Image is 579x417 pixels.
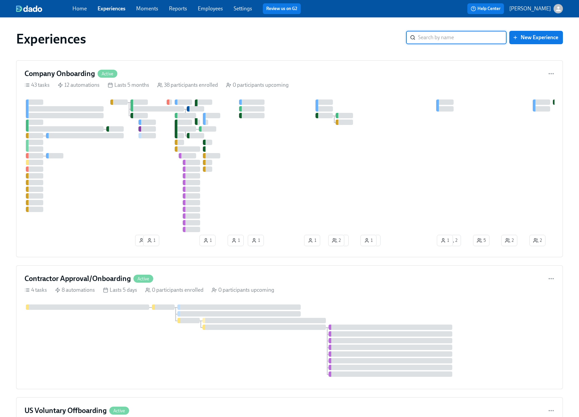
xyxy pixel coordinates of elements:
button: 2 [501,235,517,246]
span: 1 [308,237,316,244]
span: 1 [364,237,373,244]
span: 2 [533,237,542,244]
a: Review us on G2 [266,5,297,12]
a: Home [72,5,87,12]
span: 2 [505,237,514,244]
span: New Experience [514,34,558,41]
a: dado [16,5,72,12]
div: 12 automations [58,81,100,89]
a: Contractor Approval/OnboardingActive4 tasks 8 automations Lasts 5 days 0 participants enrolled 0 ... [16,265,563,389]
h4: US Voluntary Offboarding [24,406,107,416]
span: 1 [251,237,260,244]
img: dado [16,5,42,12]
span: 1 [139,237,148,244]
a: Experiences [98,5,125,12]
div: 0 participants upcoming [212,286,274,294]
div: 38 participants enrolled [157,81,218,89]
span: 1 [441,237,449,244]
a: Reports [169,5,187,12]
button: 1 [228,235,244,246]
button: 1 [304,235,320,246]
div: 4 tasks [24,286,47,294]
h4: Contractor Approval/Onboarding [24,274,131,284]
input: Search by name [418,31,507,44]
button: 5 [473,235,489,246]
button: 2 [529,235,545,246]
button: 1 [248,235,264,246]
div: Lasts 5 months [108,81,149,89]
div: 8 automations [55,286,95,294]
div: 43 tasks [24,81,50,89]
button: Help Center [467,3,504,14]
button: [PERSON_NAME] [509,4,563,13]
button: 1 [135,235,151,246]
span: 1 [231,237,240,244]
span: Active [109,408,129,413]
span: 1 [203,237,212,244]
span: 5 [477,237,486,244]
button: Review us on G2 [263,3,301,14]
button: 2 [445,235,461,246]
button: 1 [199,235,216,246]
button: New Experience [509,31,563,44]
span: Active [133,276,153,281]
button: 2 [328,235,344,246]
a: Moments [136,5,158,12]
div: Lasts 5 days [103,286,137,294]
p: [PERSON_NAME] [509,5,551,12]
div: 0 participants upcoming [226,81,289,89]
span: 1 [147,237,156,244]
span: Active [98,71,117,76]
a: Company OnboardingActive43 tasks 12 automations Lasts 5 months 38 participants enrolled 0 partici... [16,60,563,257]
button: 1 [143,235,159,246]
h4: Company Onboarding [24,69,95,79]
button: 1 [437,235,453,246]
div: 0 participants enrolled [145,286,204,294]
h1: Experiences [16,31,86,47]
a: Settings [234,5,252,12]
span: 2 [449,237,457,244]
a: Employees [198,5,223,12]
span: Help Center [471,5,501,12]
span: 2 [332,237,341,244]
button: 1 [360,235,377,246]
